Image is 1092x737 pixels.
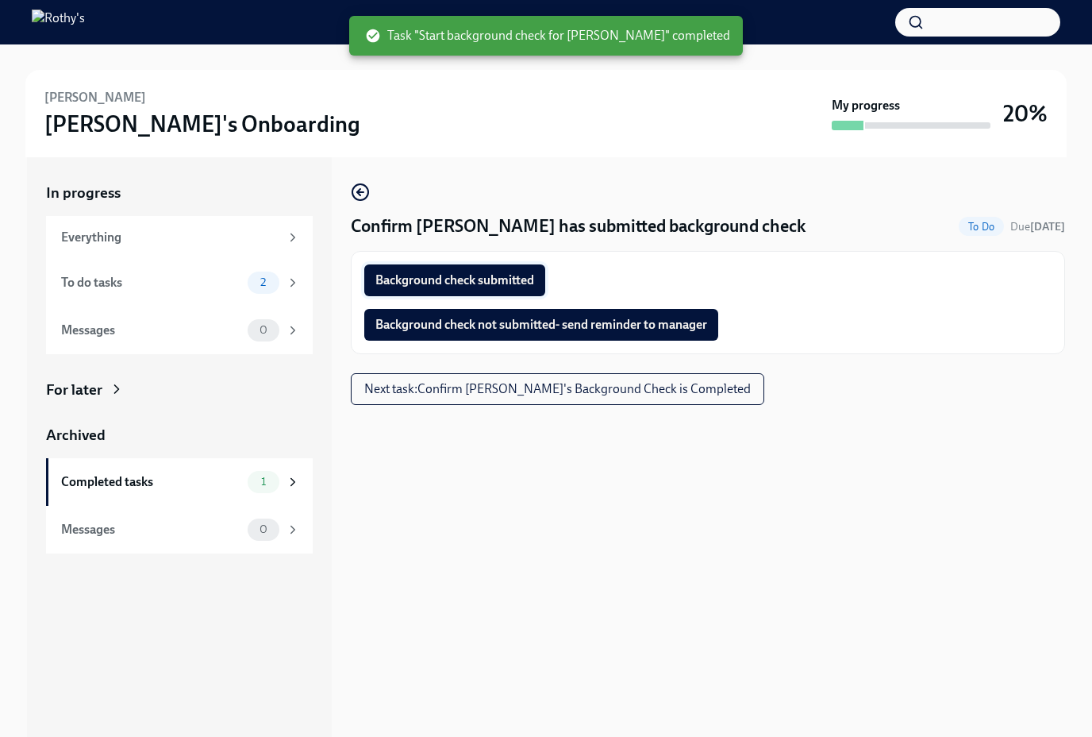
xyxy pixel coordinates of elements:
div: For later [46,380,102,400]
span: Background check submitted [375,272,534,288]
div: Completed tasks [61,473,241,491]
div: To do tasks [61,274,241,291]
img: Rothy's [32,10,85,35]
span: Task "Start background check for [PERSON_NAME]" completed [365,27,730,44]
div: Messages [61,521,241,538]
h6: [PERSON_NAME] [44,89,146,106]
button: Background check submitted [364,264,545,296]
span: To Do [959,221,1004,233]
strong: [DATE] [1030,220,1065,233]
a: Messages0 [46,307,313,354]
strong: My progress [832,97,900,114]
span: 1 [252,476,275,488]
span: Next task : Confirm [PERSON_NAME]'s Background Check is Completed [364,381,751,397]
a: Archived [46,425,313,446]
span: Due [1010,220,1065,233]
h4: Confirm [PERSON_NAME] has submitted background check [351,214,806,238]
button: Next task:Confirm [PERSON_NAME]'s Background Check is Completed [351,373,764,405]
div: Messages [61,322,241,339]
span: 0 [250,523,277,535]
a: For later [46,380,313,400]
span: October 9th, 2025 09:00 [1010,219,1065,234]
a: To do tasks2 [46,259,313,307]
span: 2 [251,276,275,288]
h3: 20% [1003,99,1048,128]
a: Completed tasks1 [46,458,313,506]
a: Everything [46,216,313,259]
span: 0 [250,324,277,336]
a: Messages0 [46,506,313,554]
a: In progress [46,183,313,203]
span: Background check not submitted- send reminder to manager [375,317,707,333]
h3: [PERSON_NAME]'s Onboarding [44,110,360,138]
div: Everything [61,229,279,246]
button: Background check not submitted- send reminder to manager [364,309,718,341]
